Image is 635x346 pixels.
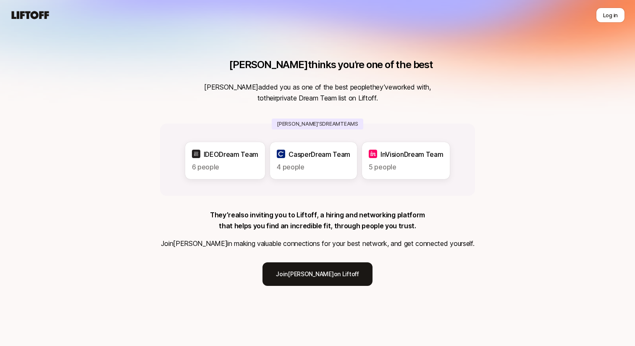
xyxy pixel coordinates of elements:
p: 5 people [369,161,443,172]
p: InVision Dream Team [380,149,443,160]
p: 6 people [192,161,259,172]
p: [PERSON_NAME] added you as one of the best people they’ve worked with, to their private Dream Tea... [204,82,431,103]
p: Casper Dream Team [289,149,350,160]
img: InVision [369,150,377,158]
p: 4 people [277,161,350,172]
button: Log in [596,8,625,23]
img: IDEO [192,150,200,158]
img: Casper [277,150,285,158]
p: [PERSON_NAME]’s Dream Teams [272,119,363,129]
a: Join[PERSON_NAME]on Liftoff [262,262,372,286]
p: They’re also inviting you to Liftoff, a hiring and networking platform that helps you find an inc... [208,209,427,231]
p: Join [PERSON_NAME] in making valuable connections for your best network, and get connected yourself. [161,238,475,249]
p: [PERSON_NAME] thinks you’re one of the best [229,59,433,71]
p: IDEO Dream Team [204,149,259,160]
